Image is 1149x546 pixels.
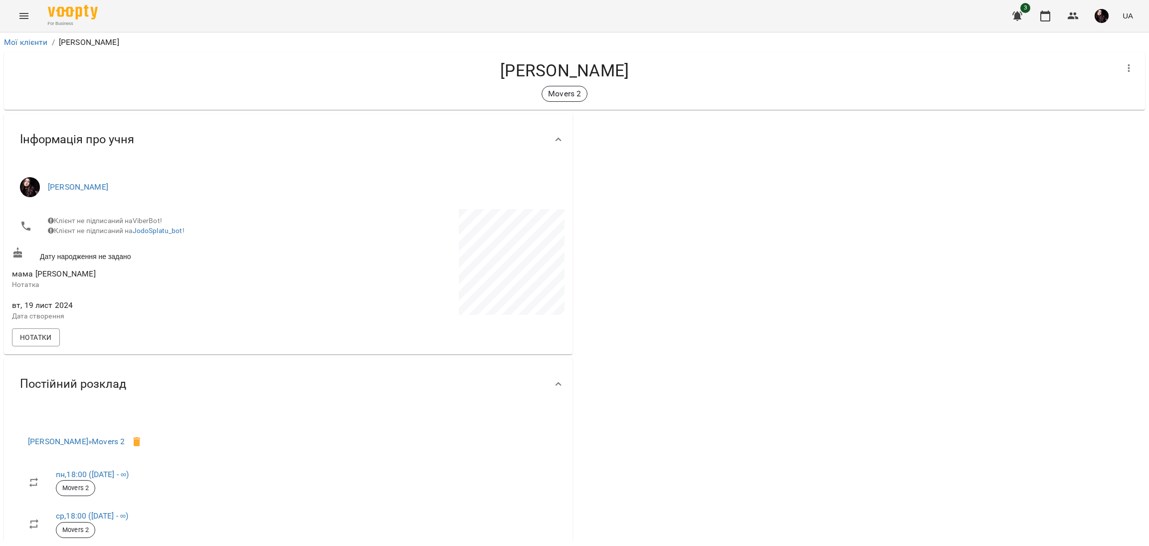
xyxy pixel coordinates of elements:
span: Нотатки [20,331,52,343]
img: Voopty Logo [48,5,98,19]
span: Movers 2 [56,484,95,493]
button: Menu [12,4,36,28]
img: Анастасія Абрамова [20,177,40,197]
div: Movers 2 [56,480,95,496]
div: Movers 2 [56,522,95,538]
a: пн,18:00 ([DATE] - ∞) [56,470,129,479]
span: мама [PERSON_NAME] [12,269,96,278]
li: / [52,36,55,48]
p: Movers 2 [548,88,581,100]
span: вт, 19 лист 2024 [12,299,286,311]
button: UA [1119,6,1137,25]
button: Нотатки [12,328,60,346]
p: [PERSON_NAME] [59,36,119,48]
span: 3 [1020,3,1030,13]
span: Видалити клієнта з групи Movers 2 для курсу Movers 2? [125,430,149,454]
a: ср,18:00 ([DATE] - ∞) [56,511,128,521]
span: Клієнт не підписаний на ViberBot! [48,217,162,225]
div: Дату народження не задано [10,245,288,264]
nav: breadcrumb [4,36,1145,48]
div: Постійний розклад [4,358,573,410]
img: c92daf42e94a56623d94c35acff0251f.jpg [1095,9,1109,23]
span: UA [1123,10,1133,21]
div: Movers 2 [542,86,587,102]
p: Дата створення [12,311,286,321]
h4: [PERSON_NAME] [12,60,1117,81]
span: For Business [48,20,98,27]
a: [PERSON_NAME] [48,182,108,192]
span: Постійний розклад [20,376,126,392]
div: Інформація про учня [4,114,573,165]
a: Мої клієнти [4,37,48,47]
span: Movers 2 [56,526,95,535]
a: JodoSplatu_bot [133,227,183,235]
span: Клієнт не підписаний на ! [48,227,185,235]
a: [PERSON_NAME]»Movers 2 [28,437,125,446]
span: Інформація про учня [20,132,134,147]
p: Нотатка [12,280,286,290]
